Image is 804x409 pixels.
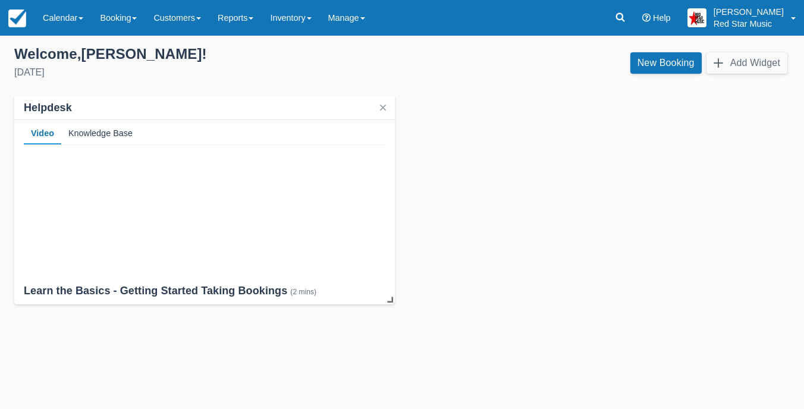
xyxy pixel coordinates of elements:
[642,14,651,22] i: Help
[714,18,784,30] p: Red Star Music
[706,52,787,74] button: Add Widget
[24,284,385,299] div: Learn the Basics - Getting Started Taking Bookings
[24,120,61,145] div: Video
[653,13,671,23] span: Help
[24,101,72,115] div: Helpdesk
[630,52,702,74] a: New Booking
[8,10,26,27] img: checkfront-main-nav-mini-logo.png
[61,120,140,145] div: Knowledge Base
[14,65,392,80] div: [DATE]
[290,288,316,296] div: (2 mins)
[14,45,392,63] div: Welcome , [PERSON_NAME] !
[687,8,706,27] img: A2
[714,6,784,18] p: [PERSON_NAME]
